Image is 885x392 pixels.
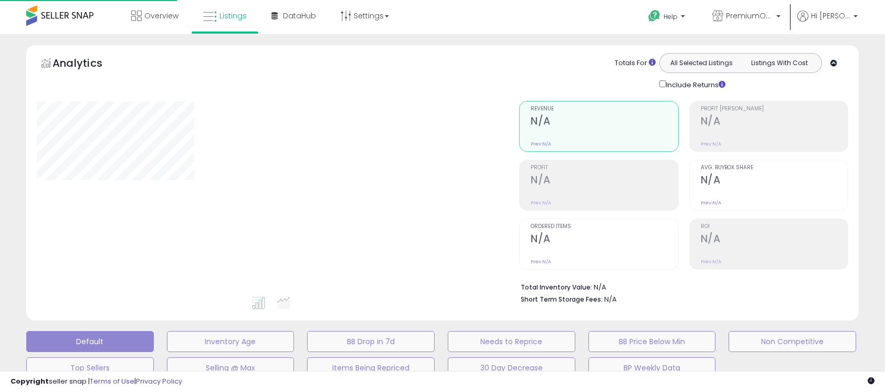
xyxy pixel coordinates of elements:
span: Avg. Buybox Share [701,165,848,171]
button: Inventory Age [167,331,294,352]
span: ROI [701,224,848,230]
small: Prev: N/A [531,141,551,147]
span: Overview [144,11,178,21]
span: Profit [531,165,678,171]
button: Default [26,331,154,352]
h2: N/A [531,233,678,247]
button: Items Being Repriced [307,357,435,378]
small: Prev: N/A [701,141,721,147]
h2: N/A [701,115,848,129]
small: Prev: N/A [701,200,721,206]
div: seller snap | | [10,377,182,387]
li: N/A [521,280,840,293]
button: BB Drop in 7d [307,331,435,352]
a: Help [640,2,696,34]
span: Ordered Items [531,224,678,230]
span: PremiumOutdoorGrills [726,11,773,21]
span: Help [663,12,678,21]
h2: N/A [531,115,678,129]
button: All Selected Listings [662,56,741,70]
strong: Copyright [10,376,49,386]
span: Hi [PERSON_NAME] [811,11,850,21]
div: Totals For [615,58,656,68]
button: BB Price Below Min [588,331,716,352]
span: Profit [PERSON_NAME] [701,106,848,112]
a: Privacy Policy [136,376,182,386]
span: DataHub [283,11,316,21]
a: Hi [PERSON_NAME] [797,11,858,34]
button: Top Sellers [26,357,154,378]
button: Selling @ Max [167,357,294,378]
h5: Analytics [52,56,123,73]
button: Listings With Cost [740,56,818,70]
i: Get Help [648,9,661,23]
span: N/A [604,294,617,304]
div: Include Returns [651,78,738,90]
small: Prev: N/A [701,259,721,265]
b: Short Term Storage Fees: [521,295,603,304]
small: Prev: N/A [531,259,551,265]
button: 30 Day Decrease [448,357,575,378]
button: BP Weekly Data [588,357,716,378]
h2: N/A [701,233,848,247]
span: Revenue [531,106,678,112]
h2: N/A [531,174,678,188]
h2: N/A [701,174,848,188]
button: Non Competitive [729,331,856,352]
b: Total Inventory Value: [521,283,592,292]
span: Listings [219,11,247,21]
a: Terms of Use [90,376,134,386]
button: Needs to Reprice [448,331,575,352]
small: Prev: N/A [531,200,551,206]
